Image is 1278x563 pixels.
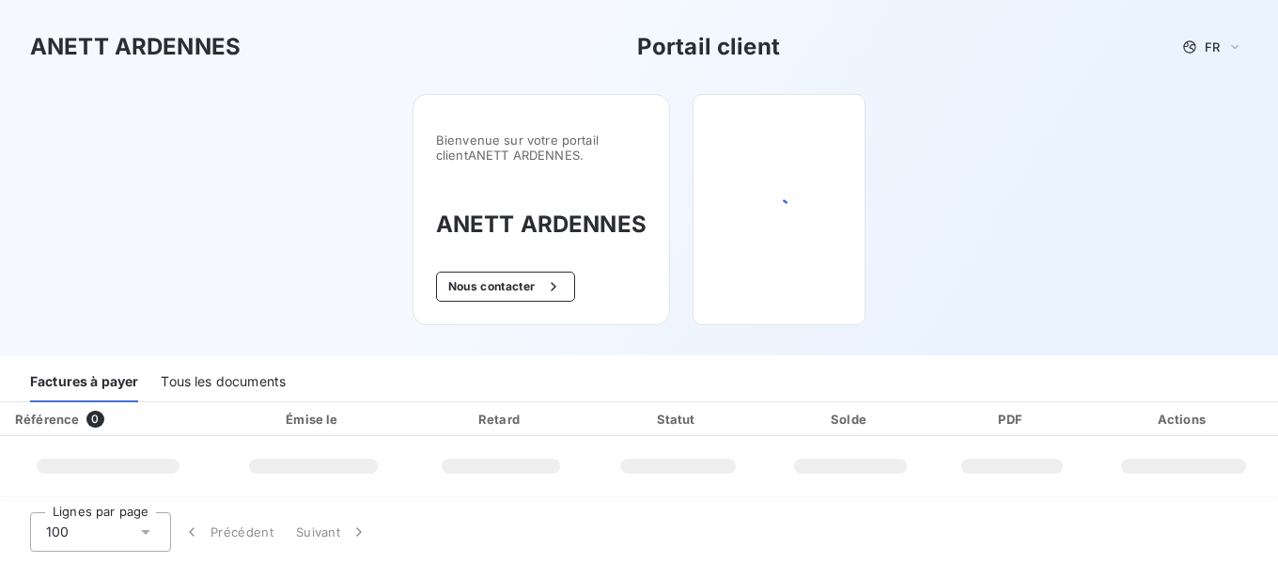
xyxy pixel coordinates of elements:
[86,411,103,428] span: 0
[594,410,761,429] div: Statut
[940,410,1085,429] div: PDF
[415,410,587,429] div: Retard
[436,272,575,302] button: Nous contacter
[637,30,780,64] h3: Portail client
[285,512,380,552] button: Suivant
[436,208,647,242] h3: ANETT ARDENNES
[161,363,286,402] div: Tous les documents
[436,133,647,163] span: Bienvenue sur votre portail client ANETT ARDENNES .
[171,512,285,552] button: Précédent
[1093,410,1274,429] div: Actions
[46,523,69,541] span: 100
[1205,39,1220,55] span: FR
[769,410,931,429] div: Solde
[30,363,138,402] div: Factures à payer
[30,30,241,64] h3: ANETT ARDENNES
[15,412,79,427] div: Référence
[220,410,407,429] div: Émise le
